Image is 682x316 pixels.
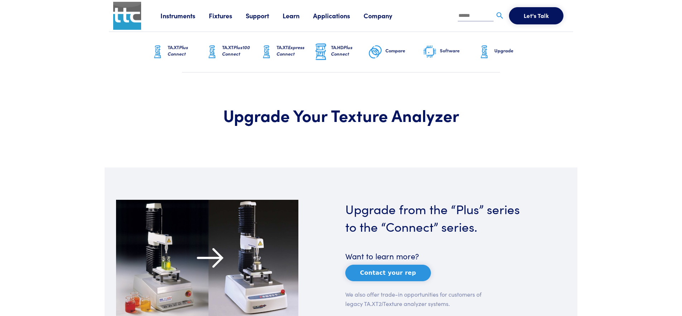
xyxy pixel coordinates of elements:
a: Software [423,32,477,72]
span: Plus100 Connect [222,44,250,57]
a: Company [364,11,406,20]
h6: Software [440,47,477,54]
a: Upgrade [477,32,532,72]
a: Instruments [160,11,209,20]
h1: Upgrade Your Texture Analyzer [152,105,530,126]
img: upgrade-to-connect.jpg [116,200,298,316]
span: Express Connect [277,44,304,57]
h3: Upgrade from the “Plus” series to the “Connect” series. [345,200,528,235]
img: compare-graphic.png [368,43,383,61]
p: We also offer trade-in opportunities for customers of legacy TA.XT2 Texture analyzer systems. [345,290,482,308]
a: Compare [368,32,423,72]
img: ta-xt-graphic.png [477,43,491,61]
a: Applications [313,11,364,20]
img: ta-xt-graphic.png [205,43,219,61]
h6: Want to learn more? [345,251,528,262]
img: software-graphic.png [423,44,437,60]
em: i [381,300,383,307]
img: ta-xt-graphic.png [150,43,165,61]
h6: Upgrade [494,47,532,54]
button: Contact your rep [345,265,431,281]
img: ta-hd-graphic.png [314,43,328,61]
h6: Compare [385,47,423,54]
img: ttc_logo_1x1_v1.0.png [113,2,141,30]
h6: TA.XT [277,44,314,57]
a: TA.XTPlus100 Connect [205,32,259,72]
h6: TA.XT [222,44,259,57]
a: TA.XTPlus Connect [150,32,205,72]
a: TA.HDPlus Connect [314,32,368,72]
h6: TA.HD [331,44,368,57]
a: Fixtures [209,11,246,20]
img: ta-xt-graphic.png [259,43,274,61]
a: Support [246,11,283,20]
button: Let's Talk [509,7,563,24]
a: TA.XTExpress Connect [259,32,314,72]
h6: TA.XT [168,44,205,57]
a: Learn [283,11,313,20]
span: Plus Connect [168,44,188,57]
span: Plus Connect [331,44,352,57]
